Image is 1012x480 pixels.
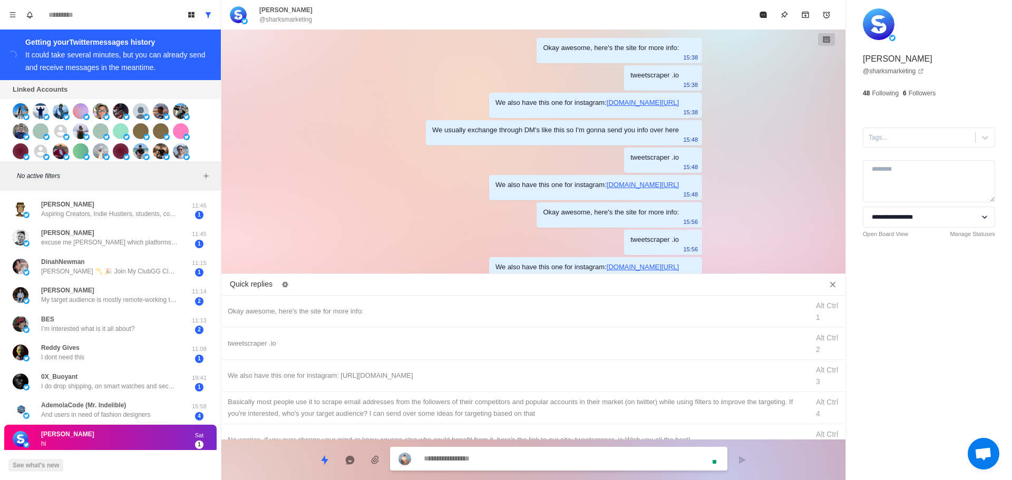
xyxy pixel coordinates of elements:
p: No active filters [17,171,200,181]
p: 11:08 [186,345,212,354]
button: Archive [795,4,816,25]
span: 1 [195,211,203,219]
img: picture [63,114,70,120]
p: [PERSON_NAME] [41,429,94,439]
img: picture [398,453,411,465]
img: picture [53,103,69,119]
p: 48 [863,89,870,98]
img: picture [23,154,30,160]
div: Alt Ctrl 4 [816,396,839,419]
img: picture [113,143,129,159]
img: picture [13,103,28,119]
img: picture [23,355,30,361]
div: We usually exchange through DM's like this so I'm gonna send you info over here [432,124,679,136]
p: 15:38 [683,79,698,91]
p: 15:48 [683,189,698,200]
img: picture [13,345,28,360]
img: picture [153,123,169,139]
img: picture [73,143,89,159]
img: picture [241,18,248,24]
p: hi [41,439,46,448]
img: picture [83,154,90,160]
button: Show all conversations [200,6,217,23]
img: picture [93,143,109,159]
img: picture [63,154,70,160]
p: 11:13 [186,316,212,325]
p: I’m interested what is it all about? [41,324,134,334]
p: Reddy Gives [41,343,80,352]
p: Sat [186,431,212,440]
img: picture [133,123,149,139]
img: picture [123,154,130,160]
img: picture [163,154,170,160]
p: I do drop shipping, on smart watches and security cameras [41,381,178,391]
img: picture [93,103,109,119]
img: picture [23,298,30,304]
p: @sharksmarketing [259,15,312,24]
img: picture [183,154,190,160]
img: picture [183,114,190,120]
p: DinahNewman [41,257,85,267]
p: 6 [903,89,907,98]
div: It could take several minutes, but you can already send and receive messages in the meantime. [25,51,206,72]
p: [PERSON_NAME] [863,53,932,65]
img: picture [23,327,30,333]
img: picture [13,431,28,447]
p: My target audience is mostly remote-working teams, founders, freelancers, and agencies—basically ... [41,295,178,305]
img: picture [13,259,28,275]
button: Mark as read [753,4,774,25]
div: We also have this one for instagram: [495,179,679,191]
div: Getting your Twitter messages history [25,36,208,48]
p: [PERSON_NAME] [41,228,94,238]
button: Add filters [200,170,212,182]
img: picture [43,154,50,160]
img: picture [103,114,110,120]
img: picture [153,103,169,119]
div: We also have this one for instagram: [URL][DOMAIN_NAME] [228,370,802,381]
div: We also have this one for instagram: [495,261,679,273]
img: picture [13,230,28,246]
p: Aspiring Creators, Indie Hustlers, students, community builders and early stage founders [41,209,178,219]
img: picture [43,134,50,140]
button: Reply with AI [339,449,361,471]
p: 15:56 [683,243,698,255]
span: 1 [195,355,203,363]
img: picture [153,143,169,159]
div: tweetscraper .io [630,152,679,163]
button: Edit quick replies [277,276,294,293]
img: picture [113,103,129,119]
img: picture [13,374,28,389]
div: Alt Ctrl 2 [816,332,839,355]
div: Okay awesome, here's the site for more info: [228,306,802,317]
div: tweetscraper .io [630,234,679,246]
button: Menu [4,6,21,23]
button: Quick replies [314,449,335,471]
span: 2 [195,326,203,334]
span: 1 [195,268,203,277]
p: And users in need of fashion designers [41,410,150,419]
img: picture [13,316,28,332]
div: tweetscraper .io [630,70,679,81]
span: 1 [195,240,203,248]
img: picture [143,114,150,120]
p: Linked Accounts [13,84,67,95]
p: 11:46 [186,201,212,210]
img: picture [13,287,28,303]
span: 1 [195,440,203,449]
span: 1 [195,383,203,391]
button: Add media [365,449,386,471]
div: Alt Ctrl 1 [816,300,839,323]
img: picture [163,134,170,140]
img: picture [143,154,150,160]
img: picture [133,103,149,119]
img: picture [163,114,170,120]
p: 11:14 [186,287,212,296]
img: picture [13,402,28,418]
img: picture [43,114,50,120]
img: picture [83,114,90,120]
img: picture [889,35,896,41]
img: picture [13,143,28,159]
img: picture [23,134,30,140]
div: tweetscraper .io [228,338,802,349]
a: [DOMAIN_NAME][URL] [607,99,679,106]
